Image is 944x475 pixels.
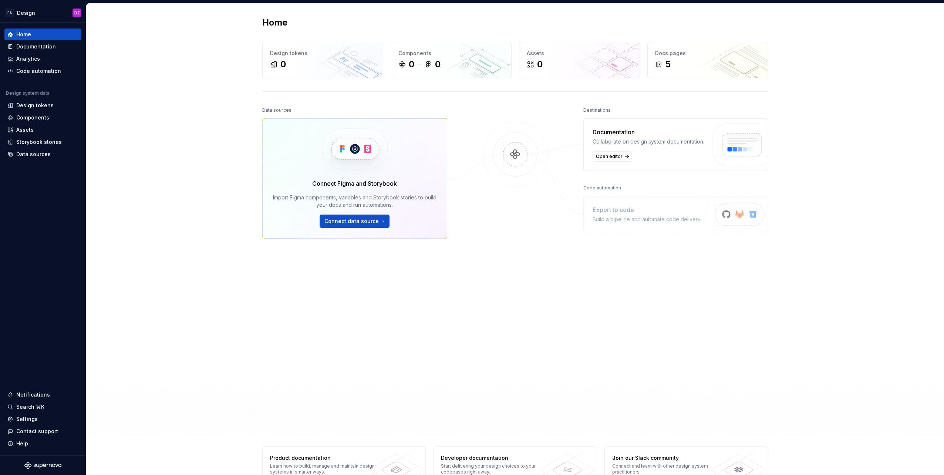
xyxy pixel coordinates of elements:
[4,112,81,124] a: Components
[441,463,549,475] div: Start delivering your design choices to your codebases right away.
[593,205,701,214] div: Export to code
[4,389,81,401] button: Notifications
[312,179,397,188] div: Connect Figma and Storybook
[16,126,34,134] div: Assets
[262,42,383,78] a: Design tokens0
[16,43,56,50] div: Documentation
[665,58,671,70] div: 5
[4,65,81,77] a: Code automation
[6,90,50,96] div: Design system data
[4,438,81,449] button: Help
[320,215,390,228] button: Connect data source
[262,17,287,28] h2: Home
[17,9,35,17] div: Design
[583,105,611,115] div: Destinations
[24,462,61,469] svg: Supernova Logo
[593,216,701,223] div: Build a pipeline and automate code delivery.
[647,42,768,78] a: Docs pages5
[16,403,44,411] div: Search ⌘K
[4,28,81,40] a: Home
[270,50,375,57] div: Design tokens
[612,463,720,475] div: Connect and learn with other design system practitioners.
[4,401,81,413] button: Search ⌘K
[537,58,543,70] div: 0
[16,114,49,121] div: Components
[5,9,14,17] div: PS
[16,391,50,398] div: Notifications
[16,440,28,447] div: Help
[441,454,549,462] div: Developer documentation
[4,148,81,160] a: Data sources
[583,183,621,193] div: Code automation
[409,58,414,70] div: 0
[391,42,512,78] a: Components00
[280,58,286,70] div: 0
[612,454,720,462] div: Join our Slack community
[4,124,81,136] a: Assets
[270,463,378,475] div: Learn how to build, manage and maintain design systems in smarter ways.
[593,151,632,162] a: Open editor
[16,138,62,146] div: Storybook stories
[4,413,81,425] a: Settings
[74,10,80,16] div: DZ
[262,105,291,115] div: Data sources
[4,100,81,111] a: Design tokens
[519,42,640,78] a: Assets0
[16,55,40,63] div: Analytics
[16,428,58,435] div: Contact support
[4,53,81,65] a: Analytics
[324,218,379,225] span: Connect data source
[16,415,38,423] div: Settings
[270,454,378,462] div: Product documentation
[435,58,441,70] div: 0
[273,194,436,209] div: Import Figma components, variables and Storybook stories to build your docs and run automations.
[1,5,84,21] button: PSDesignDZ
[596,154,623,159] span: Open editor
[398,50,504,57] div: Components
[655,50,761,57] div: Docs pages
[4,136,81,148] a: Storybook stories
[527,50,632,57] div: Assets
[16,31,31,38] div: Home
[4,425,81,437] button: Contact support
[16,151,51,158] div: Data sources
[16,102,54,109] div: Design tokens
[593,138,704,145] div: Collaborate on design system documentation.
[16,67,61,75] div: Code automation
[4,41,81,53] a: Documentation
[593,128,704,137] div: Documentation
